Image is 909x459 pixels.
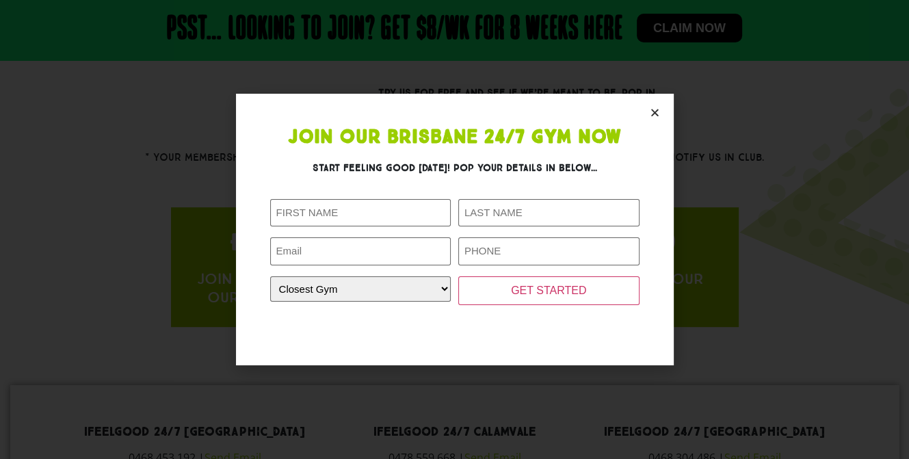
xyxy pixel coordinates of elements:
[458,276,640,305] input: GET STARTED
[650,107,660,118] a: Close
[458,199,640,227] input: LAST NAME
[270,237,451,265] input: Email
[270,199,451,227] input: FIRST NAME
[270,128,640,147] h1: Join Our Brisbane 24/7 Gym Now
[458,237,640,265] input: PHONE
[270,161,640,175] h3: Start feeling good [DATE]! Pop your details in below...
